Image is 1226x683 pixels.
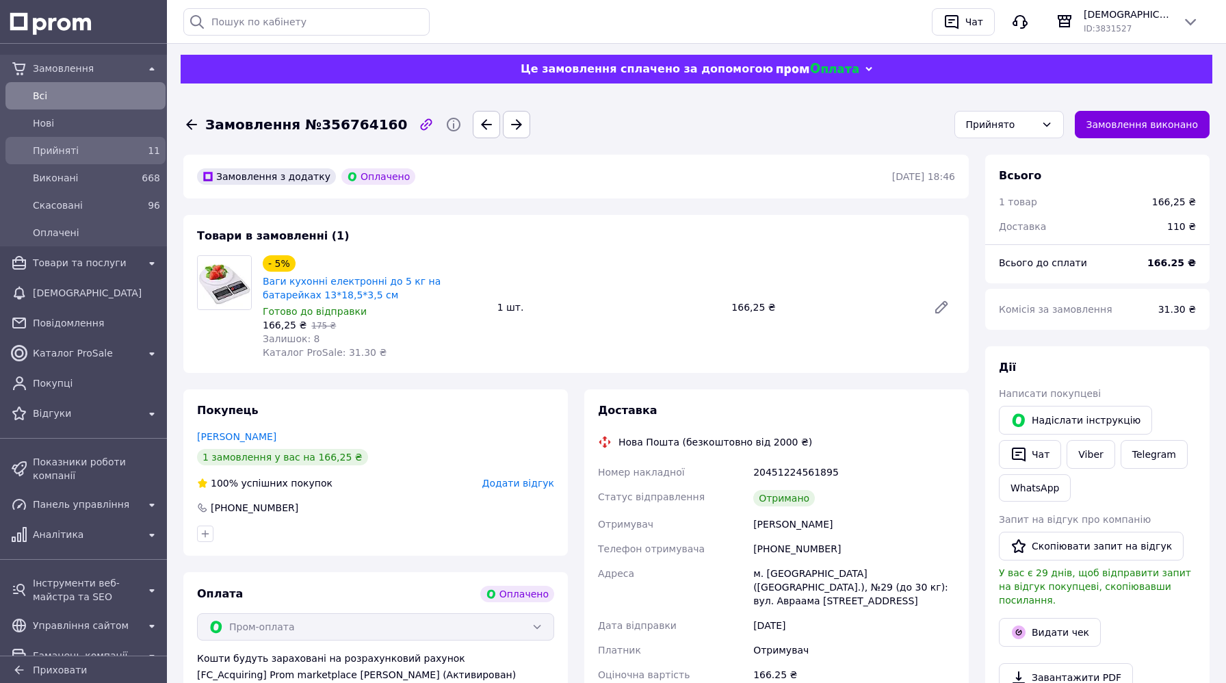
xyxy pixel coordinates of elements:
[751,561,958,613] div: м. [GEOGRAPHIC_DATA] ([GEOGRAPHIC_DATA].), №29 (до 30 кг): вул. Авраама [STREET_ADDRESS]
[33,226,160,240] span: Оплачені
[598,620,677,631] span: Дата відправки
[33,576,138,604] span: Інструменти веб-майстра та SEO
[148,145,160,156] span: 11
[1084,24,1132,34] span: ID: 3831527
[492,298,727,317] div: 1 шт.
[205,115,407,135] span: Замовлення №356764160
[1147,257,1196,268] b: 166.25 ₴
[999,474,1071,502] a: WhatsApp
[33,407,138,420] span: Відгуки
[892,171,955,182] time: [DATE] 18:46
[148,200,160,211] span: 96
[198,256,251,309] img: Ваги кухонні електронні до 5 кг на батарейках 13*18,5*3,5 см
[966,117,1036,132] div: Прийнято
[1159,211,1204,242] div: 110 ₴
[751,537,958,561] div: [PHONE_NUMBER]
[263,306,367,317] span: Готово до відправки
[999,221,1046,232] span: Доставка
[999,532,1184,560] button: Скопіювати запит на відгук
[999,257,1087,268] span: Всього до сплати
[197,587,243,600] span: Оплата
[33,498,138,511] span: Панель управління
[521,62,773,75] span: Це замовлення сплачено за допомогою
[999,440,1061,469] button: Чат
[263,320,306,331] span: 166,25 ₴
[197,668,554,682] div: [FC_Acquiring] Prom marketplace [PERSON_NAME] (Активирован)
[263,255,296,272] div: - 5%
[211,478,238,489] span: 100%
[480,586,554,602] div: Оплачено
[183,8,430,36] input: Пошук по кабінету
[263,276,441,300] a: Ваги кухонні електронні до 5 кг на батарейках 13*18,5*3,5 см
[963,12,986,32] div: Чат
[1084,8,1171,21] span: [DEMOGRAPHIC_DATA]
[197,431,276,442] a: [PERSON_NAME]
[1121,440,1188,469] a: Telegram
[197,168,336,185] div: Замовлення з додатку
[33,649,138,662] span: Гаманець компанії
[598,467,685,478] span: Номер накладної
[1075,111,1210,138] button: Замовлення виконано
[751,512,958,537] div: [PERSON_NAME]
[932,8,995,36] button: Чат
[33,619,138,632] span: Управління сайтом
[33,144,133,157] span: Прийняті
[928,294,955,321] a: Редагувати
[598,543,705,554] span: Телефон отримувача
[999,304,1112,315] span: Комісія за замовлення
[999,514,1151,525] span: Запит на відгук про компанію
[751,638,958,662] div: Отримувач
[33,89,160,103] span: Всi
[263,333,320,344] span: Залишок: 8
[753,490,815,506] div: Отримано
[33,665,87,675] span: Приховати
[33,171,133,185] span: Виконані
[999,169,1041,182] span: Всього
[33,316,160,330] span: Повідомлення
[1158,304,1196,315] span: 31.30 ₴
[598,645,641,656] span: Платник
[33,256,138,270] span: Товари та послуги
[197,449,368,465] div: 1 замовлення у вас на 166,25 ₴
[777,63,859,76] img: evopay logo
[33,346,138,360] span: Каталог ProSale
[33,286,160,300] span: [DEMOGRAPHIC_DATA]
[142,172,160,183] span: 668
[999,406,1152,435] button: Надіслати інструкцію
[33,528,138,541] span: Аналітика
[1067,440,1114,469] a: Viber
[751,460,958,485] div: 20451224561895
[209,501,300,515] div: [PHONE_NUMBER]
[999,567,1191,606] span: У вас є 29 днів, щоб відправити запит на відгук покупцеві, скопіювавши посилання.
[615,435,816,449] div: Нова Пошта (безкоштовно від 2000 ₴)
[33,198,133,212] span: Скасовані
[33,455,160,482] span: Показники роботи компанії
[341,168,415,185] div: Оплачено
[1152,195,1196,209] div: 166,25 ₴
[33,376,160,390] span: Покупці
[598,568,634,579] span: Адреса
[598,669,690,680] span: Оціночна вартість
[598,404,657,417] span: Доставка
[33,62,138,75] span: Замовлення
[311,321,336,331] span: 175 ₴
[598,491,705,502] span: Статус відправлення
[197,404,259,417] span: Покупець
[263,347,387,358] span: Каталог ProSale: 31.30 ₴
[726,298,922,317] div: 166,25 ₴
[999,618,1101,647] button: Видати чек
[999,361,1016,374] span: Дії
[197,229,350,242] span: Товари в замовленні (1)
[482,478,554,489] span: Додати відгук
[33,116,160,130] span: Нові
[751,613,958,638] div: [DATE]
[197,652,554,682] div: Кошти будуть зараховані на розрахунковий рахунок
[999,196,1037,207] span: 1 товар
[999,388,1101,399] span: Написати покупцеві
[598,519,653,530] span: Отримувач
[197,476,332,490] div: успішних покупок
